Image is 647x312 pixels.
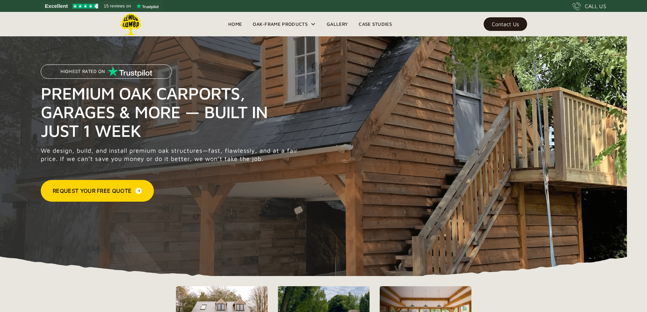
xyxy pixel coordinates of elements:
[45,2,68,10] span: Excellent
[53,187,131,195] div: Request Your Free Quote
[136,3,159,9] img: Trustpilot logo
[41,65,172,84] a: Highest Rated on
[73,4,98,8] img: Trustpilot 4.5 stars
[353,19,397,29] a: Case Studies
[484,17,527,31] a: Contact Us
[41,180,154,202] a: Request Your Free Quote
[223,19,247,29] a: Home
[41,147,302,163] p: We design, build, and install premium oak structures—fast, flawlessly, and at a fair price. If we...
[321,19,353,29] a: Gallery
[104,2,131,10] span: 15 reviews on
[492,22,519,26] div: Contact Us
[585,2,606,10] div: CALL US
[41,84,302,140] h1: Premium Oak Carports, Garages & More — Built in Just 1 Week
[41,1,163,11] a: See Lemon Lumba reviews on Trustpilot
[253,20,308,28] div: Oak-Frame Products
[573,2,606,10] a: CALL US
[60,69,105,74] p: Highest Rated on
[247,12,321,36] div: Oak-Frame Products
